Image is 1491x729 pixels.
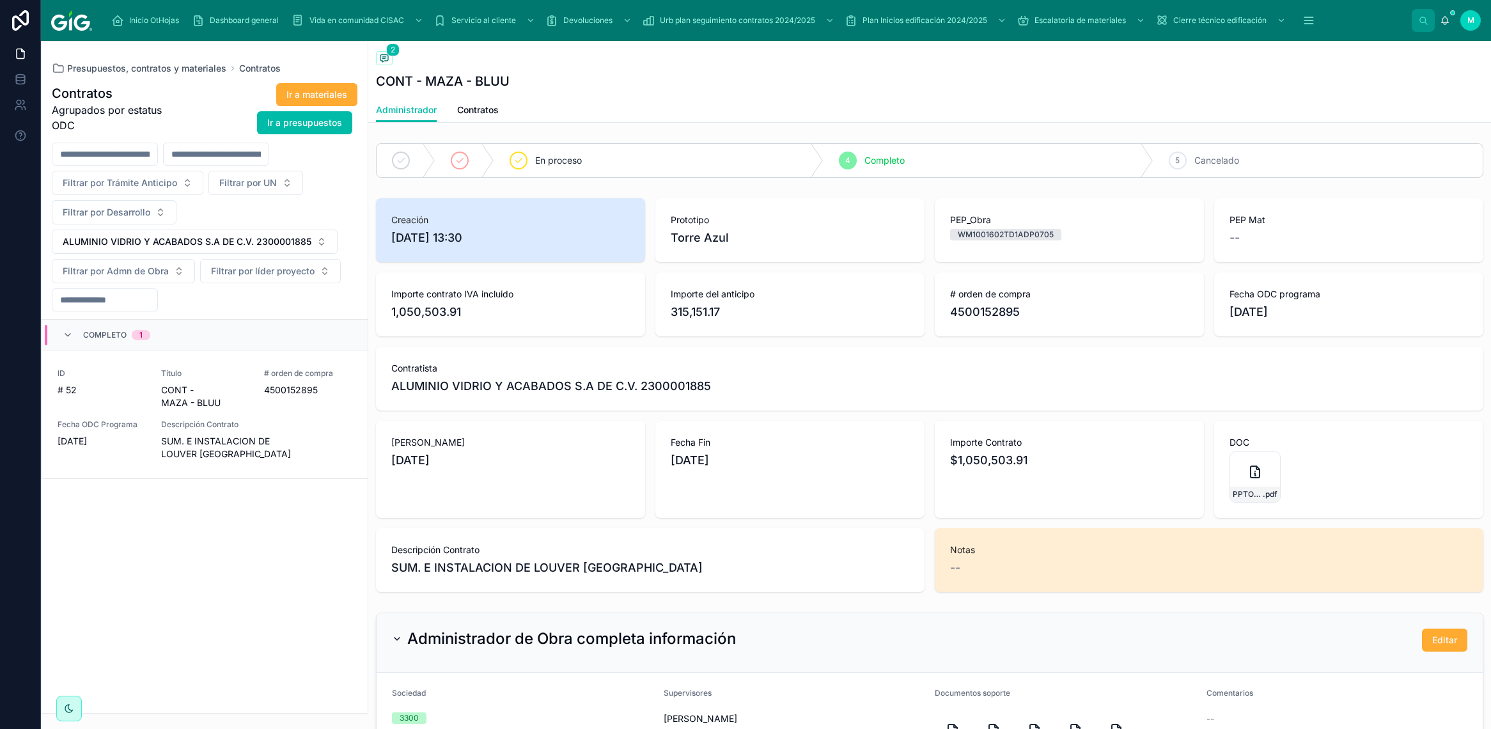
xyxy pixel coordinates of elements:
a: Cierre técnico edificación [1151,9,1292,32]
span: Servicio al cliente [451,15,516,26]
button: Select Button [200,259,341,283]
span: [DATE] 13:30 [391,229,630,247]
span: Torre Azul [671,229,909,247]
a: Escalatoria de materiales [1013,9,1151,32]
span: Notas [950,544,1468,556]
span: 4500152895 [264,384,352,396]
span: 315,151.17 [671,303,909,321]
span: $1,050,503.91 [950,451,1189,469]
span: Filtrar por líder proyecto [211,265,315,278]
div: WM1001602TD1ADP0705 [958,229,1054,240]
button: Select Button [208,171,303,195]
span: Plan Inicios edificación 2024/2025 [863,15,987,26]
button: Ir a materiales [276,83,357,106]
button: Select Button [52,259,195,283]
span: Ir a materiales [286,88,347,101]
span: 1,050,503.91 [391,303,630,321]
a: Urb plan seguimiento contratos 2024/2025 [638,9,841,32]
span: SUM. E INSTALACION DE LOUVER [GEOGRAPHIC_DATA] [391,559,909,577]
span: Importe contrato IVA incluido [391,288,630,301]
span: ALUMINIO VIDRIO Y ACABADOS S.A DE C.V. 2300001885 [63,235,311,248]
a: Contratos [457,98,499,124]
span: Cancelado [1194,154,1239,167]
a: Contratos [239,62,281,75]
a: Devoluciones [542,9,638,32]
span: En proceso [535,154,582,167]
a: Inicio OtHojas [107,9,188,32]
span: [DATE] [1229,303,1468,321]
a: Servicio al cliente [430,9,542,32]
h2: Administrador de Obra completa información [407,629,736,649]
span: Importe Contrato [950,436,1189,449]
span: Creación [391,214,630,226]
span: 2 [386,43,400,56]
span: PEP Mat [1229,214,1468,226]
button: Select Button [52,171,203,195]
span: Fecha Fin [671,436,909,449]
span: # 52 [58,384,146,396]
a: ID# 52TítuloCONT - MAZA - BLUU# orden de compra4500152895Fecha ODC Programa[DATE]Descripción Cont... [42,350,368,478]
button: Editar [1422,629,1467,652]
span: Urb plan seguimiento contratos 2024/2025 [660,15,815,26]
span: # orden de compra [950,288,1189,301]
span: Descripción Contrato [391,544,909,556]
span: Devoluciones [563,15,613,26]
span: ID [58,368,146,379]
h1: CONT - MAZA - BLUU [376,72,510,90]
span: Filtrar por Desarrollo [63,206,150,219]
span: Prototipo [671,214,909,226]
span: ALUMINIO VIDRIO Y ACABADOS S.A DE C.V. 2300001885 [391,377,711,395]
span: 4500152895 [950,303,1189,321]
button: Select Button [52,230,338,254]
div: 3300 [400,712,419,724]
span: -- [950,559,960,577]
a: Administrador [376,98,437,123]
span: Cierre técnico edificación [1173,15,1267,26]
span: Completo [83,330,127,340]
button: Ir a presupuestos [257,111,352,134]
span: CONT - MAZA - BLUU [161,384,249,409]
a: Presupuestos, contratos y materiales [52,62,226,75]
span: [DATE] [58,435,146,448]
span: Supervisores [664,688,712,698]
span: Contratos [457,104,499,116]
button: 2 [376,51,393,67]
a: Dashboard general [188,9,288,32]
span: Fecha ODC programa [1229,288,1468,301]
span: Filtrar por Admn de Obra [63,265,169,278]
span: 5 [1175,155,1180,166]
span: .pdf [1263,489,1277,499]
span: Contratista [391,362,1468,375]
a: Plan Inicios edificación 2024/2025 [841,9,1013,32]
span: [DATE] [671,451,909,469]
span: Título [161,368,249,379]
button: Select Button [52,200,176,224]
span: Documentos soporte [935,688,1010,698]
span: Ir a presupuestos [267,116,342,129]
span: Vida en comunidad CISAC [309,15,404,26]
span: [PERSON_NAME] [391,436,630,449]
span: DOC [1229,436,1468,449]
span: Descripción Contrato [161,419,352,430]
span: PPTO---MZTV---BLUU---LOUVERS-AZUL---ALUVACSA [1233,489,1263,499]
a: Vida en comunidad CISAC [288,9,430,32]
span: Inicio OtHojas [129,15,179,26]
span: PEP_Obra [950,214,1189,226]
span: Comentarios [1206,688,1253,698]
span: Agrupados por estatus ODC [52,102,176,133]
span: [DATE] [391,451,630,469]
span: -- [1229,229,1240,247]
h1: Contratos [52,84,176,102]
span: Filtrar por UN [219,176,277,189]
span: Escalatoria de materiales [1034,15,1126,26]
span: 4 [845,155,850,166]
span: SUM. E INSTALACION DE LOUVER [GEOGRAPHIC_DATA] [161,435,352,460]
span: # orden de compra [264,368,352,379]
span: Filtrar por Trámite Anticipo [63,176,177,189]
span: Completo [864,154,905,167]
span: Editar [1432,634,1457,647]
span: Administrador [376,104,437,116]
span: Fecha ODC Programa [58,419,146,430]
div: 1 [139,330,143,340]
